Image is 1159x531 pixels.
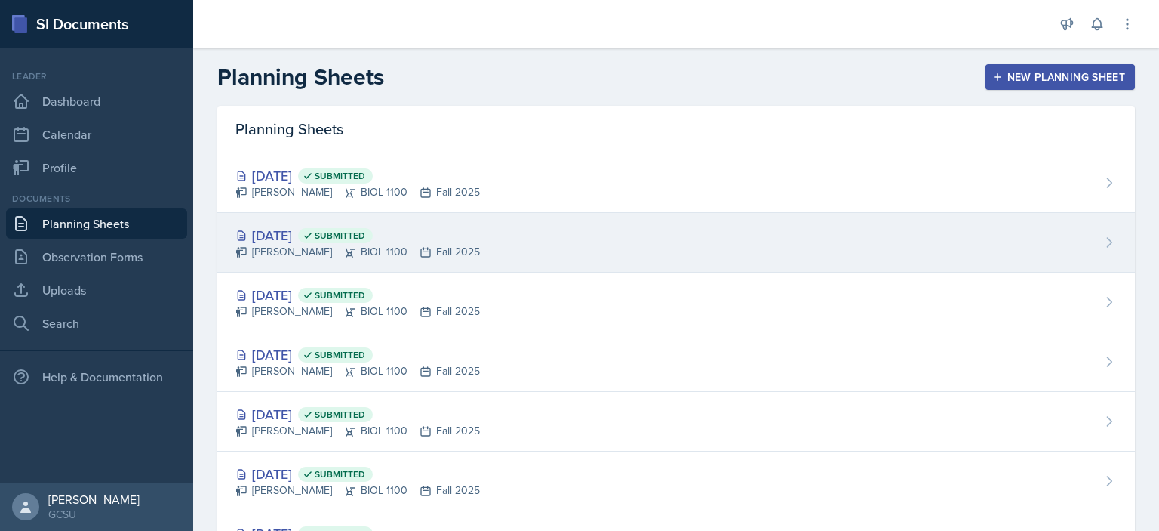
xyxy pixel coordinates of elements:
h2: Planning Sheets [217,63,384,91]
span: Submitted [315,170,365,182]
div: [PERSON_NAME] [48,492,140,507]
a: [DATE] Submitted [PERSON_NAME]BIOL 1100Fall 2025 [217,213,1135,273]
span: Submitted [315,468,365,480]
a: Calendar [6,119,187,150]
div: [DATE] [235,225,480,245]
div: Leader [6,69,187,83]
span: Submitted [315,409,365,421]
a: [DATE] Submitted [PERSON_NAME]BIOL 1100Fall 2025 [217,392,1135,452]
a: Dashboard [6,86,187,116]
a: [DATE] Submitted [PERSON_NAME]BIOL 1100Fall 2025 [217,153,1135,213]
a: Profile [6,153,187,183]
span: Submitted [315,349,365,361]
div: [PERSON_NAME] BIOL 1100 Fall 2025 [235,363,480,379]
div: Documents [6,192,187,205]
div: New Planning Sheet [995,71,1125,83]
a: [DATE] Submitted [PERSON_NAME]BIOL 1100Fall 2025 [217,452,1135,511]
div: GCSU [48,507,140,522]
button: New Planning Sheet [985,64,1135,90]
div: [DATE] [235,404,480,424]
a: [DATE] Submitted [PERSON_NAME]BIOL 1100Fall 2025 [217,273,1135,332]
div: [PERSON_NAME] BIOL 1100 Fall 2025 [235,423,480,439]
div: [DATE] [235,285,480,305]
div: Help & Documentation [6,362,187,392]
div: [PERSON_NAME] BIOL 1100 Fall 2025 [235,244,480,260]
div: [PERSON_NAME] BIOL 1100 Fall 2025 [235,304,480,320]
div: [DATE] [235,464,480,484]
div: [DATE] [235,344,480,365]
a: Planning Sheets [6,208,187,239]
span: Submitted [315,289,365,301]
div: [DATE] [235,165,480,186]
a: Search [6,308,187,338]
a: Observation Forms [6,242,187,272]
div: Planning Sheets [217,106,1135,153]
a: [DATE] Submitted [PERSON_NAME]BIOL 1100Fall 2025 [217,332,1135,392]
div: [PERSON_NAME] BIOL 1100 Fall 2025 [235,184,480,200]
span: Submitted [315,230,365,242]
a: Uploads [6,275,187,305]
div: [PERSON_NAME] BIOL 1100 Fall 2025 [235,483,480,499]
